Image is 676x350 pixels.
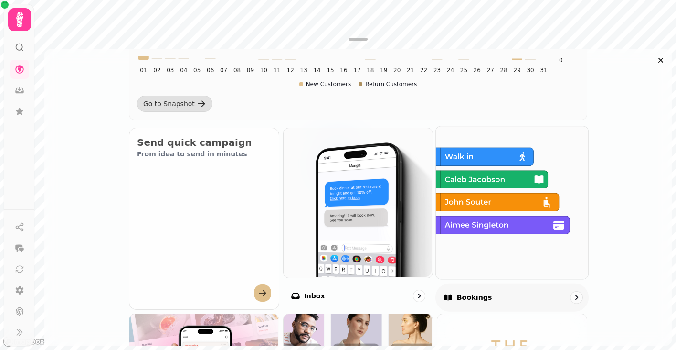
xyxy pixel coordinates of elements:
[313,67,320,74] tspan: 14
[435,125,587,278] img: Bookings
[207,67,214,74] tspan: 06
[140,67,147,74] tspan: 01
[143,99,195,109] div: Go to Snapshot
[247,67,254,74] tspan: 09
[380,67,387,74] tspan: 19
[3,336,45,347] a: Mapbox logo
[304,291,325,301] p: Inbox
[180,67,187,74] tspan: 04
[414,291,424,301] svg: go to
[300,67,307,74] tspan: 13
[367,67,374,74] tspan: 18
[487,67,494,74] tspan: 27
[193,67,201,74] tspan: 05
[340,67,347,74] tspan: 16
[167,67,174,74] tspan: 03
[653,53,668,68] button: Close drawer
[359,80,417,88] div: Return Customers
[540,67,547,74] tspan: 31
[447,67,454,74] tspan: 24
[420,67,427,74] tspan: 22
[407,67,414,74] tspan: 21
[137,149,271,159] p: From idea to send in minutes
[274,67,281,74] tspan: 11
[233,67,241,74] tspan: 08
[457,293,492,302] p: Bookings
[220,67,227,74] tspan: 07
[527,67,534,74] tspan: 30
[353,67,360,74] tspan: 17
[137,96,212,112] a: Go to Snapshot
[500,67,507,74] tspan: 28
[283,128,433,310] a: InboxInbox
[460,67,467,74] tspan: 25
[129,128,279,310] button: Send quick campaignFrom idea to send in minutes
[559,57,563,64] tspan: 0
[435,126,589,311] a: BookingsBookings
[474,67,481,74] tspan: 26
[260,67,267,74] tspan: 10
[571,293,581,302] svg: go to
[153,67,160,74] tspan: 02
[287,67,294,74] tspan: 12
[137,136,271,149] h2: Send quick campaign
[433,67,441,74] tspan: 23
[299,80,351,88] div: New Customers
[514,67,521,74] tspan: 29
[283,127,432,277] img: Inbox
[327,67,334,74] tspan: 15
[393,67,401,74] tspan: 20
